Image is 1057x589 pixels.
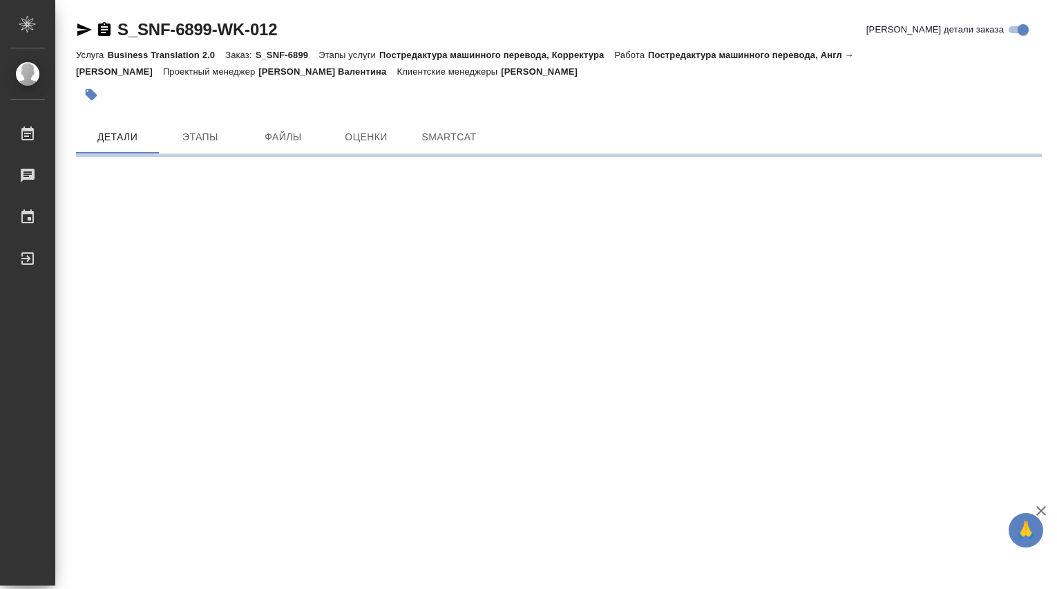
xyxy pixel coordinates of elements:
[318,50,379,60] p: Этапы услуги
[117,20,277,39] a: S_SNF-6899-WK-012
[1014,516,1038,545] span: 🙏
[416,129,482,146] span: SmartCat
[258,66,397,77] p: [PERSON_NAME] Валентина
[225,50,255,60] p: Заказ:
[76,50,107,60] p: Услуга
[397,66,501,77] p: Клиентские менеджеры
[256,50,319,60] p: S_SNF-6899
[167,129,234,146] span: Этапы
[333,129,399,146] span: Оценки
[76,80,106,110] button: Добавить тэг
[866,23,1004,37] span: [PERSON_NAME] детали заказа
[96,21,113,38] button: Скопировать ссылку
[614,50,648,60] p: Работа
[250,129,316,146] span: Файлы
[107,50,225,60] p: Business Translation 2.0
[501,66,588,77] p: [PERSON_NAME]
[84,129,151,146] span: Детали
[379,50,614,60] p: Постредактура машинного перевода, Корректура
[163,66,258,77] p: Проектный менеджер
[1009,513,1043,548] button: 🙏
[76,21,93,38] button: Скопировать ссылку для ЯМессенджера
